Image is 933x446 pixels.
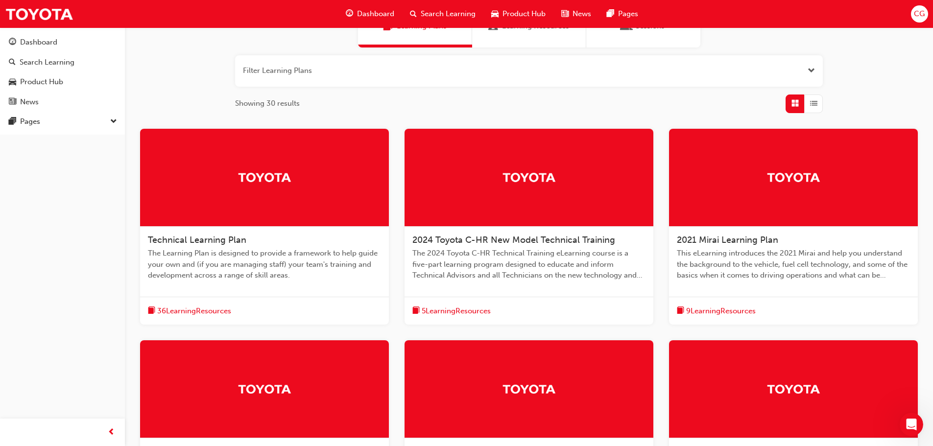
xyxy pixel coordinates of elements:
[20,19,69,34] img: logo
[502,8,546,20] span: Product Hub
[10,132,186,169] div: Send us a messageWe typically reply in a few hours
[20,70,176,103] p: Hi [PERSON_NAME] 👋
[911,5,928,23] button: CG
[412,305,420,317] span: book-icon
[766,168,820,186] img: Trak
[488,21,498,32] span: Learning Resources
[235,98,300,109] span: Showing 30 results
[148,235,246,245] span: Technical Learning Plan
[140,129,389,325] a: TrakTechnical Learning PlanThe Learning Plan is designed to provide a framework to help guide you...
[130,330,164,337] span: Messages
[9,78,16,87] span: car-icon
[110,116,117,128] span: down-icon
[20,57,74,68] div: Search Learning
[4,33,121,51] a: Dashboard
[622,21,632,32] span: Sessions
[4,31,121,113] button: DashboardSearch LearningProduct HubNews
[20,116,40,127] div: Pages
[148,305,231,317] button: book-icon36LearningResources
[405,129,653,325] a: Trak2024 Toyota C-HR New Model Technical TrainingThe 2024 Toyota C-HR Technical Training eLearnin...
[20,76,63,88] div: Product Hub
[168,16,186,33] div: Close
[4,93,121,111] a: News
[412,248,646,281] span: The 2024 Toyota C-HR Technical Training eLearning course is a five-part learning program designed...
[20,96,39,108] div: News
[412,235,615,245] span: 2024 Toyota C-HR New Model Technical Training
[421,8,476,20] span: Search Learning
[669,129,918,325] a: Trak2021 Mirai Learning PlanThis eLearning introduces the 2021 Mirai and help you understand the ...
[338,4,402,24] a: guage-iconDashboard
[20,37,57,48] div: Dashboard
[573,8,591,20] span: News
[483,4,553,24] a: car-iconProduct Hub
[607,8,614,20] span: pages-icon
[810,98,817,109] span: List
[346,8,353,20] span: guage-icon
[553,4,599,24] a: news-iconNews
[108,426,115,439] span: prev-icon
[148,305,155,317] span: book-icon
[157,305,231,317] span: 36 Learning Resources
[9,38,16,47] span: guage-icon
[38,330,60,337] span: Home
[20,150,164,161] div: We typically reply in a few hours
[766,380,820,398] img: Trak
[491,8,499,20] span: car-icon
[9,98,16,107] span: news-icon
[357,8,394,20] span: Dashboard
[677,235,778,245] span: 2021 Mirai Learning Plan
[561,8,569,20] span: news-icon
[618,8,638,20] span: Pages
[502,168,556,186] img: Trak
[98,305,196,345] button: Messages
[9,58,16,67] span: search-icon
[808,65,815,76] button: Open the filter
[402,4,483,24] a: search-iconSearch Learning
[238,380,291,398] img: Trak
[412,305,491,317] button: book-icon5LearningResources
[4,113,121,131] button: Pages
[5,3,73,25] img: Trak
[20,140,164,150] div: Send us a message
[900,413,923,436] iframe: Intercom live chat
[383,21,393,32] span: Learning Plans
[4,53,121,71] a: Search Learning
[20,103,176,119] p: How can we help?
[677,248,910,281] span: This eLearning introduces the 2021 Mirai and help you understand the background to the vehicle, f...
[422,305,491,317] span: 5 Learning Resources
[148,248,381,281] span: The Learning Plan is designed to provide a framework to help guide your own and (if you are manag...
[677,305,684,317] span: book-icon
[686,305,756,317] span: 9 Learning Resources
[914,8,925,20] span: CG
[502,380,556,398] img: Trak
[791,98,799,109] span: Grid
[238,168,291,186] img: Trak
[677,305,756,317] button: book-icon9LearningResources
[599,4,646,24] a: pages-iconPages
[133,16,153,35] div: Profile image for Trak
[9,117,16,126] span: pages-icon
[410,8,417,20] span: search-icon
[4,73,121,91] a: Product Hub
